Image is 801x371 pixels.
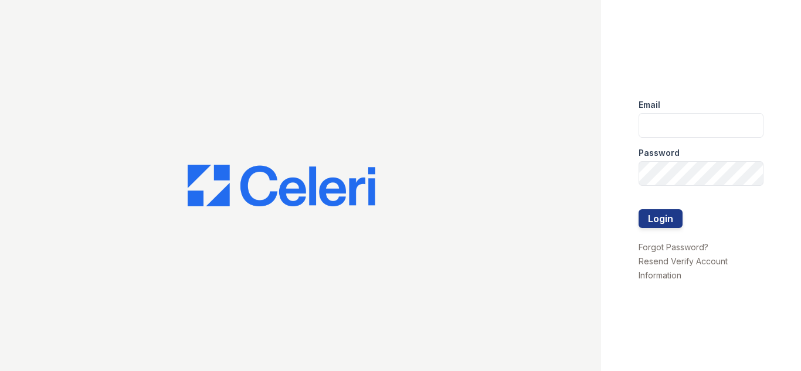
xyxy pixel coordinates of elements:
a: Resend Verify Account Information [639,256,728,280]
button: Login [639,209,683,228]
label: Password [639,147,680,159]
a: Forgot Password? [639,242,708,252]
img: CE_Logo_Blue-a8612792a0a2168367f1c8372b55b34899dd931a85d93a1a3d3e32e68fde9ad4.png [188,165,375,207]
label: Email [639,99,660,111]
